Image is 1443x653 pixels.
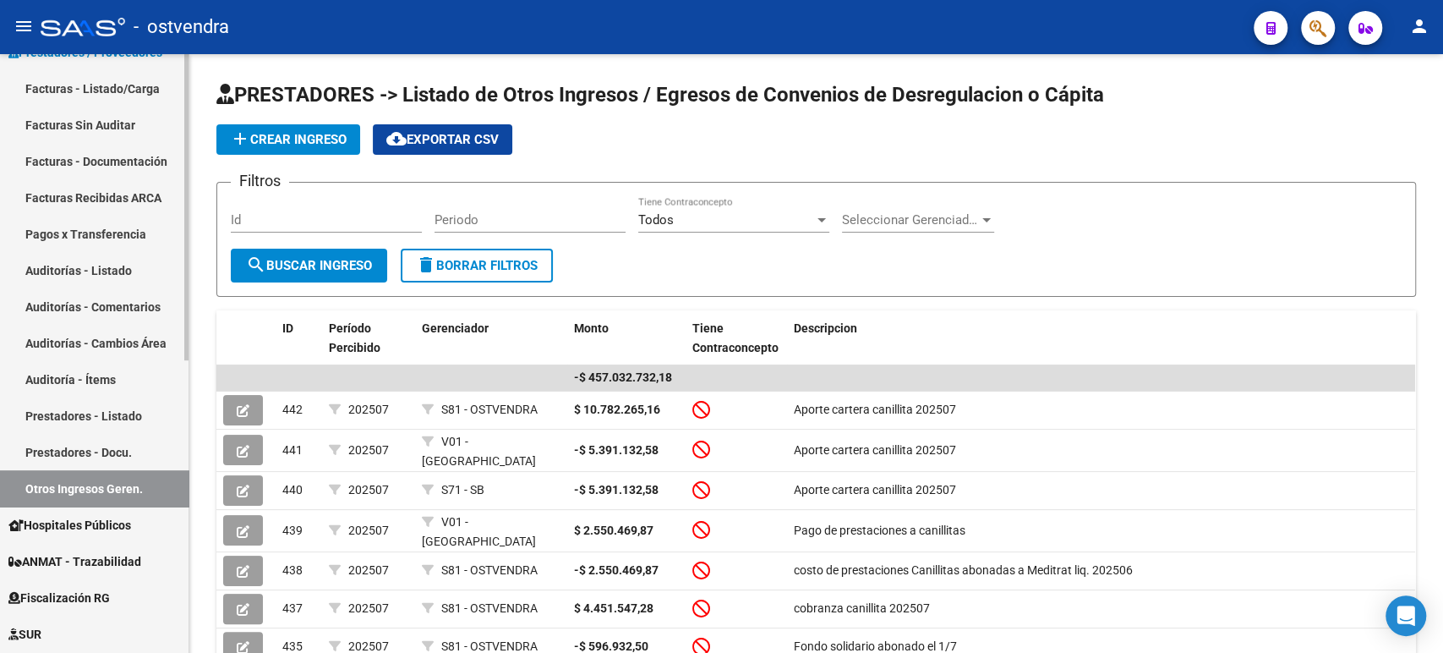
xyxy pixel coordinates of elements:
[282,601,303,615] span: 437
[8,625,41,644] span: SUR
[574,639,648,653] strong: -$ 596.932,50
[8,589,110,607] span: Fiscalización RG
[348,403,389,416] span: 202507
[348,563,389,577] span: 202507
[574,483,659,497] strong: -$ 5.391.132,58
[794,403,956,416] span: Aporte cartera canillita 202507
[386,132,499,147] span: Exportar CSV
[574,563,659,577] strong: -$ 2.550.469,87
[574,443,659,457] strong: -$ 5.391.132,58
[441,563,538,577] span: S81 - OSTVENDRA
[282,524,303,537] span: 439
[8,516,131,535] span: Hospitales Públicos
[282,443,303,457] span: 441
[1409,16,1429,36] mat-icon: person
[692,321,779,354] span: Tiene Contraconcepto
[348,524,389,537] span: 202507
[638,212,674,228] span: Todos
[567,310,686,366] datatable-header-cell: Monto
[348,601,389,615] span: 202507
[574,524,653,537] strong: $ 2.550.469,87
[276,310,322,366] datatable-header-cell: ID
[415,310,567,366] datatable-header-cell: Gerenciador
[282,403,303,416] span: 442
[231,169,289,193] h3: Filtros
[416,255,436,275] mat-icon: delete
[282,321,293,335] span: ID
[282,563,303,577] span: 438
[329,321,380,354] span: Período Percibido
[8,552,141,571] span: ANMAT - Trazabilidad
[386,129,407,149] mat-icon: cloud_download
[842,212,979,228] span: Seleccionar Gerenciador
[216,124,360,155] button: Crear Ingreso
[322,310,415,366] datatable-header-cell: Período Percibido
[441,601,538,615] span: S81 - OSTVENDRA
[348,443,389,457] span: 202507
[216,83,1104,107] span: PRESTADORES -> Listado de Otros Ingresos / Egresos de Convenios de Desregulacion o Cápita
[246,258,372,273] span: Buscar Ingreso
[794,321,857,335] span: Descripcion
[230,132,347,147] span: Crear Ingreso
[574,601,653,615] strong: $ 4.451.547,28
[14,16,34,36] mat-icon: menu
[441,483,484,497] span: S71 - SB
[282,483,303,497] span: 440
[794,601,930,615] span: cobranza canillita 202507
[401,249,553,283] button: Borrar Filtros
[574,370,672,384] span: -$ 457.032.732,18
[574,321,609,335] span: Monto
[794,563,1133,577] span: costo de prestaciones Canillitas abonadas a Meditrat liq. 202506
[794,639,957,653] span: Fondo solidario abonado el 1/7
[246,255,266,275] mat-icon: search
[282,639,303,653] span: 435
[422,321,489,335] span: Gerenciador
[373,124,512,155] button: Exportar CSV
[686,310,787,366] datatable-header-cell: Tiene Contraconcepto
[134,8,229,46] span: - ostvendra
[348,483,389,497] span: 202507
[441,403,538,416] span: S81 - OSTVENDRA
[794,524,965,537] span: Pago de prestaciones a canillitas
[230,129,250,149] mat-icon: add
[794,483,956,497] span: Aporte cartera canillita 202507
[1386,595,1426,636] div: Open Intercom Messenger
[794,443,956,457] span: Aporte cartera canillita 202507
[574,403,660,416] strong: $ 10.782.265,16
[348,639,389,653] span: 202507
[231,249,387,283] button: Buscar Ingreso
[787,310,1415,366] datatable-header-cell: Descripcion
[441,639,538,653] span: S81 - OSTVENDRA
[416,258,538,273] span: Borrar Filtros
